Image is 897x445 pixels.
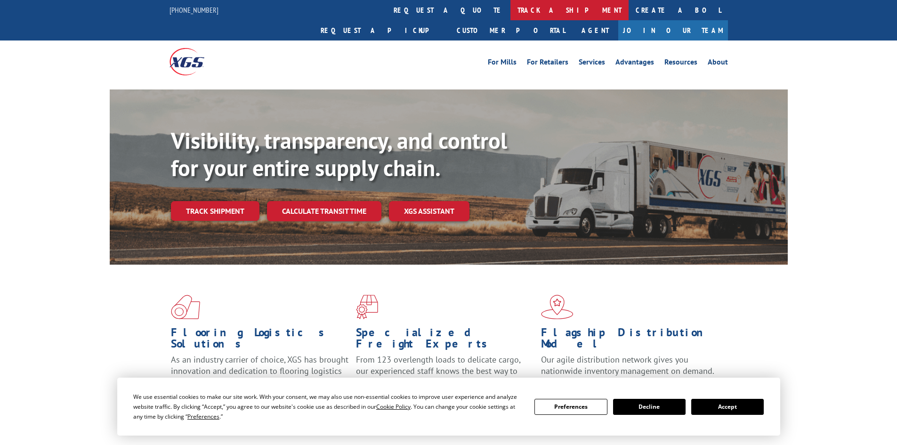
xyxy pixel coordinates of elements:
a: Advantages [615,58,654,69]
span: Our agile distribution network gives you nationwide inventory management on demand. [541,354,714,376]
span: Cookie Policy [376,403,411,411]
h1: Flagship Distribution Model [541,327,719,354]
a: XGS ASSISTANT [389,201,469,221]
img: xgs-icon-focused-on-flooring-red [356,295,378,319]
p: From 123 overlength loads to delicate cargo, our experienced staff knows the best way to move you... [356,354,534,396]
a: Agent [572,20,618,40]
h1: Specialized Freight Experts [356,327,534,354]
div: Cookie Consent Prompt [117,378,780,436]
a: Track shipment [171,201,259,221]
button: Decline [613,399,686,415]
button: Preferences [534,399,607,415]
a: Request a pickup [314,20,450,40]
a: Resources [664,58,697,69]
b: Visibility, transparency, and control for your entire supply chain. [171,126,507,182]
span: Preferences [187,413,219,421]
div: We use essential cookies to make our site work. With your consent, we may also use non-essential ... [133,392,523,421]
a: Calculate transit time [267,201,381,221]
img: xgs-icon-total-supply-chain-intelligence-red [171,295,200,319]
a: Customer Portal [450,20,572,40]
a: Services [579,58,605,69]
h1: Flooring Logistics Solutions [171,327,349,354]
span: As an industry carrier of choice, XGS has brought innovation and dedication to flooring logistics... [171,354,348,388]
button: Accept [691,399,764,415]
img: xgs-icon-flagship-distribution-model-red [541,295,574,319]
a: Join Our Team [618,20,728,40]
a: For Retailers [527,58,568,69]
a: [PHONE_NUMBER] [170,5,218,15]
a: For Mills [488,58,517,69]
a: About [708,58,728,69]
